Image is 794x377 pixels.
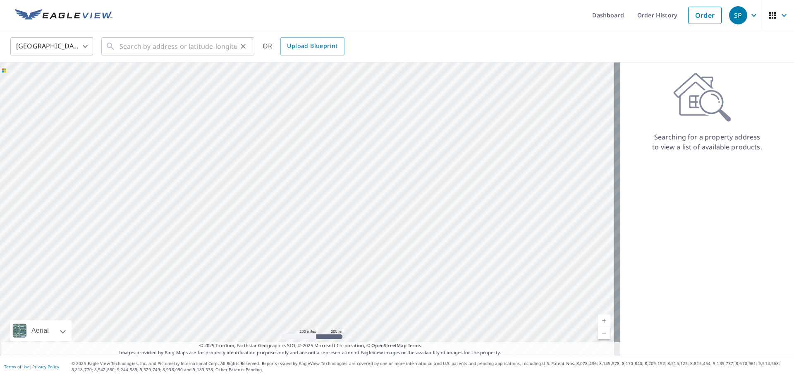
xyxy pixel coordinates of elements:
a: Current Level 5, Zoom Out [598,327,610,339]
div: SP [729,6,747,24]
a: Privacy Policy [32,364,59,370]
p: | [4,364,59,369]
div: OR [263,37,344,55]
div: [GEOGRAPHIC_DATA] [10,35,93,58]
a: OpenStreetMap [371,342,406,348]
div: Aerial [10,320,72,341]
a: Order [688,7,722,24]
span: Upload Blueprint [287,41,337,51]
a: Terms [408,342,421,348]
button: Clear [237,41,249,52]
p: © 2025 Eagle View Technologies, Inc. and Pictometry International Corp. All Rights Reserved. Repo... [72,360,790,373]
div: Aerial [29,320,51,341]
a: Upload Blueprint [280,37,344,55]
a: Current Level 5, Zoom In [598,315,610,327]
p: Searching for a property address to view a list of available products. [652,132,763,152]
a: Terms of Use [4,364,30,370]
input: Search by address or latitude-longitude [120,35,237,58]
img: EV Logo [15,9,112,22]
span: © 2025 TomTom, Earthstar Geographics SIO, © 2025 Microsoft Corporation, © [199,342,421,349]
